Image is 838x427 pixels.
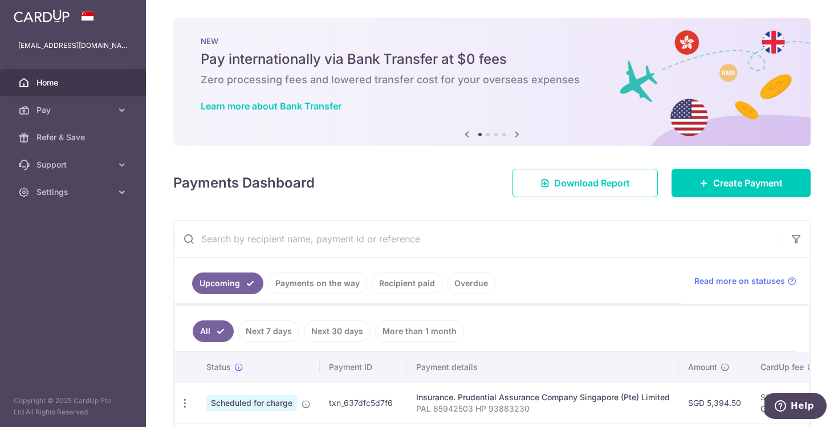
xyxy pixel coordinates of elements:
[694,275,785,287] span: Read more on statuses
[14,9,70,23] img: CardUp
[173,18,811,146] img: Bank transfer banner
[201,50,783,68] h5: Pay internationally via Bank Transfer at $0 fees
[18,40,128,51] p: [EMAIL_ADDRESS][DOMAIN_NAME]
[760,361,804,373] span: CardUp fee
[688,361,717,373] span: Amount
[694,275,796,287] a: Read more on statuses
[36,132,112,143] span: Refer & Save
[201,100,341,112] a: Learn more about Bank Transfer
[751,382,825,424] td: SGD 121.38 OFF225
[375,320,464,342] a: More than 1 month
[512,169,658,197] a: Download Report
[173,173,315,193] h4: Payments Dashboard
[304,320,371,342] a: Next 30 days
[174,221,783,257] input: Search by recipient name, payment id or reference
[372,273,442,294] a: Recipient paid
[416,392,670,403] div: Insurance. Prudential Assurance Company Singapore (Pte) Limited
[713,176,783,190] span: Create Payment
[36,186,112,198] span: Settings
[672,169,811,197] a: Create Payment
[407,352,679,382] th: Payment details
[238,320,299,342] a: Next 7 days
[268,273,367,294] a: Payments on the way
[36,77,112,88] span: Home
[416,403,670,414] p: PAL 85942503 HP 93883230
[36,159,112,170] span: Support
[201,36,783,46] p: NEW
[206,361,231,373] span: Status
[320,352,407,382] th: Payment ID
[36,104,112,116] span: Pay
[447,273,495,294] a: Overdue
[206,395,297,411] span: Scheduled for charge
[320,382,407,424] td: txn_637dfc5d7f6
[679,382,751,424] td: SGD 5,394.50
[192,273,263,294] a: Upcoming
[554,176,630,190] span: Download Report
[201,73,783,87] h6: Zero processing fees and lowered transfer cost for your overseas expenses
[193,320,234,342] a: All
[764,393,827,421] iframe: Opens a widget where you can find more information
